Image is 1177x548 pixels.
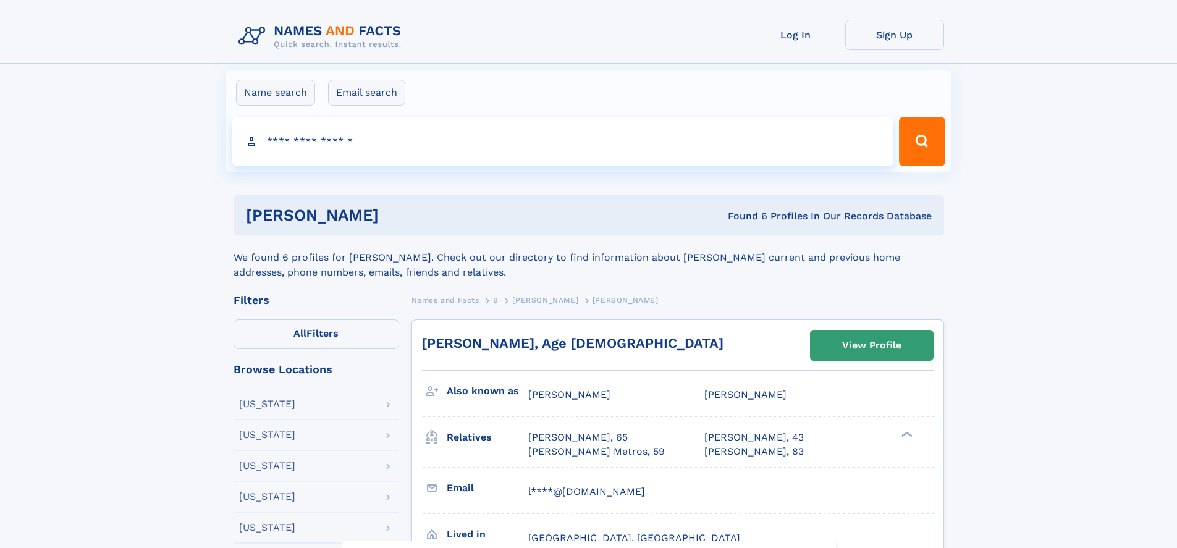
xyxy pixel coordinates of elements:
[842,331,901,360] div: View Profile
[293,327,306,339] span: All
[811,331,933,360] a: View Profile
[447,524,528,545] h3: Lived in
[411,292,479,308] a: Names and Facts
[422,335,723,351] a: [PERSON_NAME], Age [DEMOGRAPHIC_DATA]
[704,431,804,444] a: [PERSON_NAME], 43
[239,430,295,440] div: [US_STATE]
[528,431,628,444] a: [PERSON_NAME], 65
[234,235,944,280] div: We found 6 profiles for [PERSON_NAME]. Check out our directory to find information about [PERSON_...
[898,431,913,439] div: ❯
[593,296,659,305] span: [PERSON_NAME]
[234,364,399,375] div: Browse Locations
[704,445,804,458] a: [PERSON_NAME], 83
[845,20,944,50] a: Sign Up
[239,492,295,502] div: [US_STATE]
[528,532,740,544] span: [GEOGRAPHIC_DATA], [GEOGRAPHIC_DATA]
[512,296,578,305] span: [PERSON_NAME]
[493,292,499,308] a: B
[234,20,411,53] img: Logo Names and Facts
[234,319,399,349] label: Filters
[447,478,528,499] h3: Email
[528,389,610,400] span: [PERSON_NAME]
[704,389,787,400] span: [PERSON_NAME]
[234,295,399,306] div: Filters
[232,117,894,166] input: search input
[746,20,845,50] a: Log In
[239,399,295,409] div: [US_STATE]
[553,209,932,223] div: Found 6 Profiles In Our Records Database
[328,80,405,106] label: Email search
[246,208,554,223] h1: [PERSON_NAME]
[236,80,315,106] label: Name search
[899,117,945,166] button: Search Button
[239,461,295,471] div: [US_STATE]
[239,523,295,533] div: [US_STATE]
[447,381,528,402] h3: Also known as
[447,427,528,448] h3: Relatives
[512,292,578,308] a: [PERSON_NAME]
[528,445,665,458] a: [PERSON_NAME] Metros, 59
[493,296,499,305] span: B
